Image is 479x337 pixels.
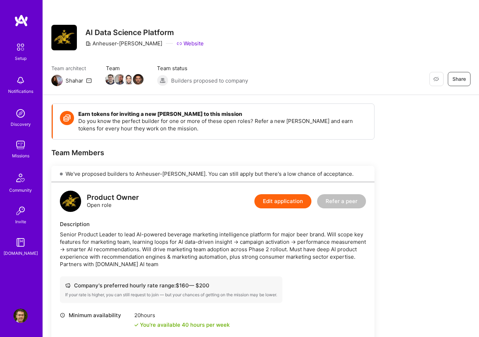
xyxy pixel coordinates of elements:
[124,73,134,85] a: Team Member Avatar
[85,41,91,46] i: icon CompanyGray
[11,120,31,128] div: Discovery
[51,75,63,86] img: Team Architect
[60,111,74,125] img: Token icon
[317,194,366,208] button: Refer a peer
[8,88,33,95] div: Notifications
[51,25,77,50] img: Company Logo
[114,74,125,85] img: Team Member Avatar
[51,148,374,157] div: Team Members
[448,72,470,86] button: Share
[65,292,277,298] div: If your rate is higher, you can still request to join — but your chances of getting on the missio...
[12,169,29,186] img: Community
[86,78,92,83] i: icon Mail
[134,323,139,327] i: icon Check
[78,117,367,132] p: Do you know the perfect builder for one or more of these open roles? Refer a new [PERSON_NAME] an...
[176,40,204,47] a: Website
[15,218,26,225] div: Invite
[124,74,134,85] img: Team Member Avatar
[13,40,28,55] img: setup
[133,74,143,85] img: Team Member Avatar
[60,220,366,228] div: Description
[65,283,71,288] i: icon Cash
[106,73,115,85] a: Team Member Avatar
[60,231,366,268] div: Senior Product Leader to lead AI-powered beverage marketing intelligence platform for major beer ...
[13,309,28,323] img: User Avatar
[452,75,466,83] span: Share
[65,282,277,289] div: Company's preferred hourly rate range: $ 160 — $ 200
[9,186,32,194] div: Community
[60,313,65,318] i: icon Clock
[13,73,28,88] img: bell
[134,311,230,319] div: 20 hours
[85,40,162,47] div: Anheuser-[PERSON_NAME]
[13,138,28,152] img: teamwork
[13,235,28,249] img: guide book
[254,194,311,208] button: Edit application
[13,106,28,120] img: discovery
[433,76,439,82] i: icon EyeClosed
[14,14,28,27] img: logo
[60,311,131,319] div: Minimum availability
[15,55,27,62] div: Setup
[157,75,168,86] img: Builders proposed to company
[60,191,81,212] img: logo
[106,64,143,72] span: Team
[85,28,204,37] h3: AI Data Science Platform
[78,111,367,117] h4: Earn tokens for inviting a new [PERSON_NAME] to this mission
[105,74,116,85] img: Team Member Avatar
[171,77,248,84] span: Builders proposed to company
[157,64,248,72] span: Team status
[51,64,92,72] span: Team architect
[51,166,374,182] div: We've proposed builders to Anheuser-[PERSON_NAME]. You can still apply but there's a low chance o...
[12,152,29,159] div: Missions
[87,194,139,201] div: Product Owner
[134,73,143,85] a: Team Member Avatar
[134,321,230,328] div: You're available 40 hours per week
[4,249,38,257] div: [DOMAIN_NAME]
[115,73,124,85] a: Team Member Avatar
[12,309,29,323] a: User Avatar
[87,194,139,209] div: Open role
[13,204,28,218] img: Invite
[66,77,83,84] div: Shahar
